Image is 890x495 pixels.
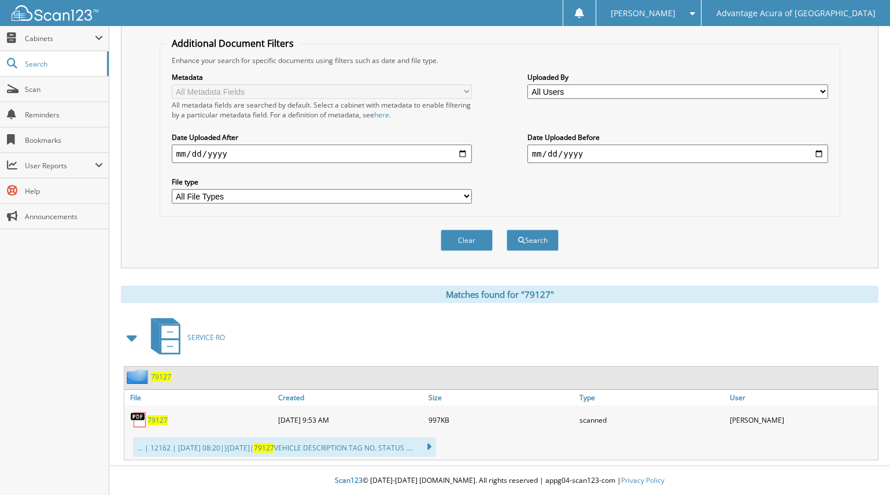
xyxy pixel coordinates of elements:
[121,286,878,303] div: Matches found for "79127"
[25,34,95,43] span: Cabinets
[166,37,300,50] legend: Additional Document Filters
[717,10,876,17] span: Advantage Acura of [GEOGRAPHIC_DATA]
[25,186,103,196] span: Help
[507,230,559,251] button: Search
[172,132,472,142] label: Date Uploaded After
[166,56,834,65] div: Enhance your search for specific documents using filters such as date and file type.
[172,145,472,163] input: start
[374,110,389,120] a: here
[25,212,103,221] span: Announcements
[133,437,436,457] div: ... | 12162 | [DATE] 08:20|}[DATE]| VEHICLE DESCRIPTION TAG NO. STATUS ....
[275,408,426,431] div: [DATE] 9:53 AM
[254,443,274,453] span: 79127
[335,475,363,485] span: Scan123
[527,132,828,142] label: Date Uploaded Before
[577,390,727,405] a: Type
[275,390,426,405] a: Created
[621,475,664,485] a: Privacy Policy
[172,100,472,120] div: All metadata fields are searched by default. Select a cabinet with metadata to enable filtering b...
[25,84,103,94] span: Scan
[151,372,171,382] a: 79127
[25,110,103,120] span: Reminders
[109,467,890,495] div: © [DATE]-[DATE] [DOMAIN_NAME]. All rights reserved | appg04-scan123-com |
[527,72,828,82] label: Uploaded By
[25,135,103,145] span: Bookmarks
[172,72,472,82] label: Metadata
[426,390,577,405] a: Size
[611,10,675,17] span: [PERSON_NAME]
[127,370,151,384] img: folder2.png
[12,5,98,21] img: scan123-logo-white.svg
[172,177,472,187] label: File type
[187,333,225,342] span: SERVICE RO
[832,439,890,495] iframe: Chat Widget
[527,145,828,163] input: end
[25,161,95,171] span: User Reports
[577,408,727,431] div: scanned
[25,59,101,69] span: Search
[727,408,878,431] div: [PERSON_NAME]
[124,390,275,405] a: File
[144,315,225,360] a: SERVICE RO
[130,411,147,428] img: PDF.png
[727,390,878,405] a: User
[426,408,577,431] div: 997KB
[441,230,493,251] button: Clear
[147,415,168,425] a: 79127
